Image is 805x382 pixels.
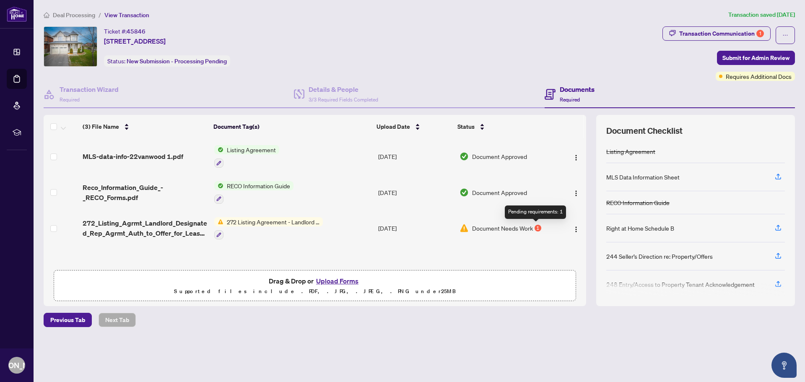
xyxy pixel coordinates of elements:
th: (3) File Name [79,115,210,138]
span: New Submission - Processing Pending [127,57,227,65]
div: Right at Home Schedule B [606,223,674,233]
div: 248 Entry/Access to Property Tenant Acknowledgement [606,280,755,289]
th: Document Tag(s) [210,115,374,138]
span: ellipsis [782,32,788,38]
div: Status: [104,55,230,67]
span: Document Approved [472,152,527,161]
span: Document Checklist [606,125,683,137]
p: Supported files include .PDF, .JPG, .JPEG, .PNG under 25 MB [59,286,571,296]
span: Status [457,122,475,131]
span: 272 Listing Agreement - Landlord Designated Representation Agreement Authority to Offer for Lease [223,217,323,226]
span: [STREET_ADDRESS] [104,36,166,46]
span: (3) File Name [83,122,119,131]
span: 3/3 Required Fields Completed [309,96,378,103]
li: / [99,10,101,20]
div: Listing Agreement [606,147,655,156]
span: Document Needs Work [472,223,533,233]
h4: Details & People [309,84,378,94]
img: Logo [573,226,579,233]
span: 45846 [127,28,145,35]
h4: Documents [560,84,595,94]
span: Listing Agreement [223,145,279,154]
td: [DATE] [375,174,456,210]
button: Transaction Communication1 [662,26,771,41]
img: IMG-W12296326_1.jpg [44,27,97,66]
button: Open asap [771,353,797,378]
div: 1 [535,225,541,231]
div: Ticket #: [104,26,145,36]
img: Logo [573,190,579,197]
img: Document Status [460,223,469,233]
button: Status IconRECO Information Guide [214,181,293,204]
span: Reco_Information_Guide_-_RECO_Forms.pdf [83,182,207,203]
span: Required [560,96,580,103]
img: Status Icon [214,217,223,226]
button: Next Tab [99,313,136,327]
img: Logo [573,154,579,161]
span: 272_Listing_Agrmt_Landlord_Designated_Rep_Agrmt_Auth_to_Offer_for_Lease_-_PropTx-[PERSON_NAME].pdf [83,218,207,238]
button: Status IconListing Agreement [214,145,279,168]
div: MLS Data Information Sheet [606,172,680,182]
span: Upload Date [377,122,410,131]
th: Upload Date [373,115,454,138]
img: Status Icon [214,181,223,190]
span: Previous Tab [50,313,85,327]
img: Document Status [460,152,469,161]
div: Transaction Communication [679,27,764,40]
span: Deal Processing [53,11,95,19]
div: RECO Information Guide [606,198,670,207]
span: Requires Additional Docs [726,72,792,81]
div: 1 [756,30,764,37]
article: Transaction saved [DATE] [728,10,795,20]
span: Submit for Admin Review [722,51,789,65]
img: logo [7,6,27,22]
span: View Transaction [104,11,149,19]
span: Required [60,96,80,103]
button: Logo [569,186,583,199]
span: RECO Information Guide [223,181,293,190]
div: 244 Seller’s Direction re: Property/Offers [606,252,713,261]
button: Status Icon272 Listing Agreement - Landlord Designated Representation Agreement Authority to Offe... [214,217,323,240]
button: Submit for Admin Review [717,51,795,65]
th: Status [454,115,555,138]
span: Drag & Drop orUpload FormsSupported files include .PDF, .JPG, .JPEG, .PNG under25MB [54,270,576,301]
span: MLS-data-info-22vanwood 1.pdf [83,151,183,161]
img: Document Status [460,188,469,197]
span: home [44,12,49,18]
td: [DATE] [375,210,456,247]
span: Document Approved [472,188,527,197]
td: [DATE] [375,138,456,174]
button: Previous Tab [44,313,92,327]
img: Status Icon [214,145,223,154]
h4: Transaction Wizard [60,84,119,94]
div: Pending requirements: 1 [505,205,566,219]
button: Logo [569,150,583,163]
button: Upload Forms [314,275,361,286]
span: Drag & Drop or [269,275,361,286]
button: Logo [569,221,583,235]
